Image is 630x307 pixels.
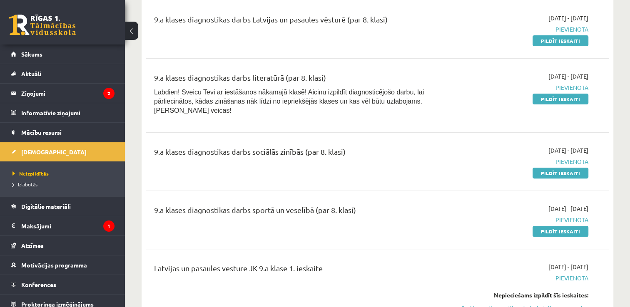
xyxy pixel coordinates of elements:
[12,181,37,188] span: Izlabotās
[548,72,588,81] span: [DATE] - [DATE]
[452,215,588,224] span: Pievienota
[21,84,115,103] legend: Ziņojumi
[452,25,588,34] span: Pievienota
[533,35,588,46] a: Pildīt ieskaiti
[11,45,115,64] a: Sākums
[12,170,49,177] span: Neizpildītās
[21,129,62,136] span: Mācību resursi
[533,94,588,104] a: Pildīt ieskaiti
[154,204,439,220] div: 9.a klases diagnostikas darbs sportā un veselībā (par 8. klasi)
[11,103,115,122] a: Informatīvie ziņojumi
[533,226,588,237] a: Pildīt ieskaiti
[21,203,71,210] span: Digitālie materiāli
[11,84,115,103] a: Ziņojumi2
[11,197,115,216] a: Digitālie materiāli
[154,72,439,87] div: 9.a klases diagnostikas darbs literatūrā (par 8. klasi)
[452,291,588,300] div: Nepieciešams izpildīt šīs ieskaites:
[533,168,588,178] a: Pildīt ieskaiti
[11,255,115,275] a: Motivācijas programma
[154,262,439,278] div: Latvijas un pasaules vēsture JK 9.a klase 1. ieskaite
[21,70,41,77] span: Aktuāli
[12,181,117,188] a: Izlabotās
[548,262,588,271] span: [DATE] - [DATE]
[548,146,588,155] span: [DATE] - [DATE]
[103,220,115,232] i: 1
[11,236,115,255] a: Atzīmes
[452,157,588,166] span: Pievienota
[154,146,439,161] div: 9.a klases diagnostikas darbs sociālās zinībās (par 8. klasi)
[21,148,87,156] span: [DEMOGRAPHIC_DATA]
[11,123,115,142] a: Mācību resursi
[21,261,87,269] span: Motivācijas programma
[11,64,115,83] a: Aktuāli
[21,50,42,58] span: Sākums
[11,216,115,235] a: Maksājumi1
[11,142,115,161] a: [DEMOGRAPHIC_DATA]
[21,103,115,122] legend: Informatīvie ziņojumi
[548,14,588,22] span: [DATE] - [DATE]
[11,275,115,294] a: Konferences
[12,170,117,177] a: Neizpildītās
[452,274,588,282] span: Pievienota
[154,14,439,29] div: 9.a klases diagnostikas darbs Latvijas un pasaules vēsturē (par 8. klasi)
[548,204,588,213] span: [DATE] - [DATE]
[103,88,115,99] i: 2
[452,83,588,92] span: Pievienota
[9,15,76,35] a: Rīgas 1. Tālmācības vidusskola
[21,242,44,249] span: Atzīmes
[21,216,115,235] legend: Maksājumi
[154,89,424,114] span: Labdien! Sveicu Tevi ar iestāšanos nākamajā klasē! Aicinu izpildīt diagnosticējošo darbu, lai pār...
[21,281,56,288] span: Konferences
